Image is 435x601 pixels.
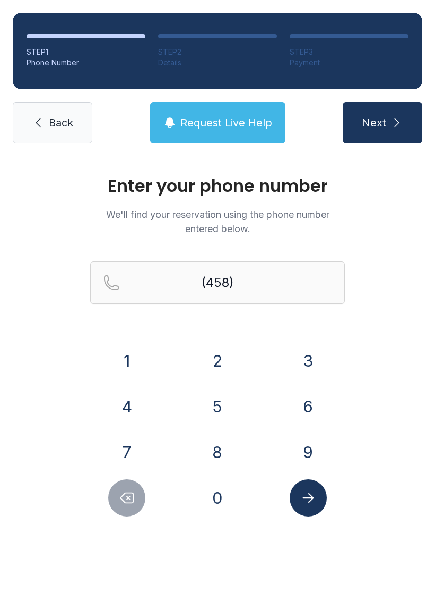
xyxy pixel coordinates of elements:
p: We'll find your reservation using the phone number entered below. [90,207,345,236]
span: Next [362,115,386,130]
button: 1 [108,342,145,379]
div: STEP 1 [27,47,145,57]
button: 7 [108,434,145,471]
button: 3 [290,342,327,379]
span: Request Live Help [180,115,272,130]
h1: Enter your phone number [90,177,345,194]
div: Phone Number [27,57,145,68]
div: Payment [290,57,408,68]
button: Delete number [108,479,145,517]
button: 9 [290,434,327,471]
input: Reservation phone number [90,261,345,304]
button: 6 [290,388,327,425]
div: STEP 2 [158,47,277,57]
button: 4 [108,388,145,425]
button: 8 [199,434,236,471]
button: 0 [199,479,236,517]
span: Back [49,115,73,130]
div: Details [158,57,277,68]
button: 2 [199,342,236,379]
button: Submit lookup form [290,479,327,517]
button: 5 [199,388,236,425]
div: STEP 3 [290,47,408,57]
